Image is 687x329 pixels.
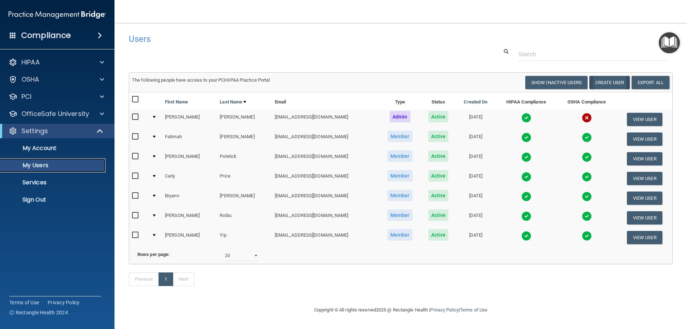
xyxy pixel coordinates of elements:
[659,32,680,53] button: Open Resource Center
[379,92,421,110] th: Type
[5,162,102,169] p: My Users
[9,309,68,316] span: Ⓒ Rectangle Health 2024
[162,208,217,228] td: [PERSON_NAME]
[272,169,379,188] td: [EMAIL_ADDRESS][DOMAIN_NAME]
[162,188,217,208] td: Bryann
[162,169,217,188] td: Carly
[460,307,487,313] a: Terms of Use
[627,132,662,146] button: View User
[5,145,102,152] p: My Account
[456,169,496,188] td: [DATE]
[632,76,669,89] a: Export All
[173,272,194,286] a: Next
[21,58,40,67] p: HIPAA
[582,211,592,221] img: tick.e7d51cea.svg
[582,231,592,241] img: tick.e7d51cea.svg
[456,129,496,149] td: [DATE]
[582,172,592,182] img: tick.e7d51cea.svg
[9,75,104,84] a: OSHA
[388,131,413,142] span: Member
[162,228,217,247] td: [PERSON_NAME]
[270,299,531,321] div: Copyright © All rights reserved 2025 @ Rectangle Health | |
[627,211,662,224] button: View User
[21,127,48,135] p: Settings
[456,228,496,247] td: [DATE]
[132,77,270,83] span: The following people have access to your PCIHIPAA Practice Portal
[217,110,272,129] td: [PERSON_NAME]
[272,110,379,129] td: [EMAIL_ADDRESS][DOMAIN_NAME]
[9,299,39,306] a: Terms of Use
[9,58,104,67] a: HIPAA
[272,228,379,247] td: [EMAIL_ADDRESS][DOMAIN_NAME]
[496,92,557,110] th: HIPAA Compliance
[521,231,531,241] img: tick.e7d51cea.svg
[521,152,531,162] img: tick.e7d51cea.svg
[428,170,449,182] span: Active
[272,129,379,149] td: [EMAIL_ADDRESS][DOMAIN_NAME]
[521,192,531,202] img: tick.e7d51cea.svg
[388,190,413,201] span: Member
[9,127,104,135] a: Settings
[217,149,272,169] td: Poletick
[456,110,496,129] td: [DATE]
[563,278,678,307] iframe: Drift Widget Chat Controller
[48,299,80,306] a: Privacy Policy
[165,98,188,106] a: First Name
[272,188,379,208] td: [EMAIL_ADDRESS][DOMAIN_NAME]
[428,209,449,221] span: Active
[388,170,413,182] span: Member
[428,131,449,142] span: Active
[217,228,272,247] td: Yip
[21,30,71,40] h4: Compliance
[627,192,662,205] button: View User
[428,150,449,162] span: Active
[388,150,413,162] span: Member
[464,98,487,106] a: Created On
[456,188,496,208] td: [DATE]
[456,149,496,169] td: [DATE]
[627,231,662,244] button: View User
[21,92,31,101] p: PCI
[521,132,531,142] img: tick.e7d51cea.svg
[9,8,106,22] img: PMB logo
[582,113,592,123] img: cross.ca9f0e7f.svg
[388,229,413,241] span: Member
[217,169,272,188] td: Price
[627,172,662,185] button: View User
[582,132,592,142] img: tick.e7d51cea.svg
[129,34,442,44] h4: Users
[137,252,170,257] b: Rows per page:
[162,129,217,149] td: Fatimah
[582,192,592,202] img: tick.e7d51cea.svg
[390,111,410,122] span: Admin
[9,92,104,101] a: PCI
[525,76,588,89] button: Show Inactive Users
[456,208,496,228] td: [DATE]
[388,209,413,221] span: Member
[428,190,449,201] span: Active
[217,188,272,208] td: [PERSON_NAME]
[162,149,217,169] td: [PERSON_NAME]
[430,307,458,313] a: Privacy Policy
[521,172,531,182] img: tick.e7d51cea.svg
[518,48,667,61] input: Search
[272,208,379,228] td: [EMAIL_ADDRESS][DOMAIN_NAME]
[627,152,662,165] button: View User
[521,211,531,221] img: tick.e7d51cea.svg
[557,92,617,110] th: OSHA Compliance
[582,152,592,162] img: tick.e7d51cea.svg
[21,110,89,118] p: OfficeSafe University
[428,229,449,241] span: Active
[5,179,102,186] p: Services
[217,129,272,149] td: [PERSON_NAME]
[220,98,246,106] a: Last Name
[421,92,456,110] th: Status
[162,110,217,129] td: [PERSON_NAME]
[21,75,39,84] p: OSHA
[428,111,449,122] span: Active
[272,149,379,169] td: [EMAIL_ADDRESS][DOMAIN_NAME]
[9,110,104,118] a: OfficeSafe University
[217,208,272,228] td: Roibu
[627,113,662,126] button: View User
[129,272,159,286] a: Previous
